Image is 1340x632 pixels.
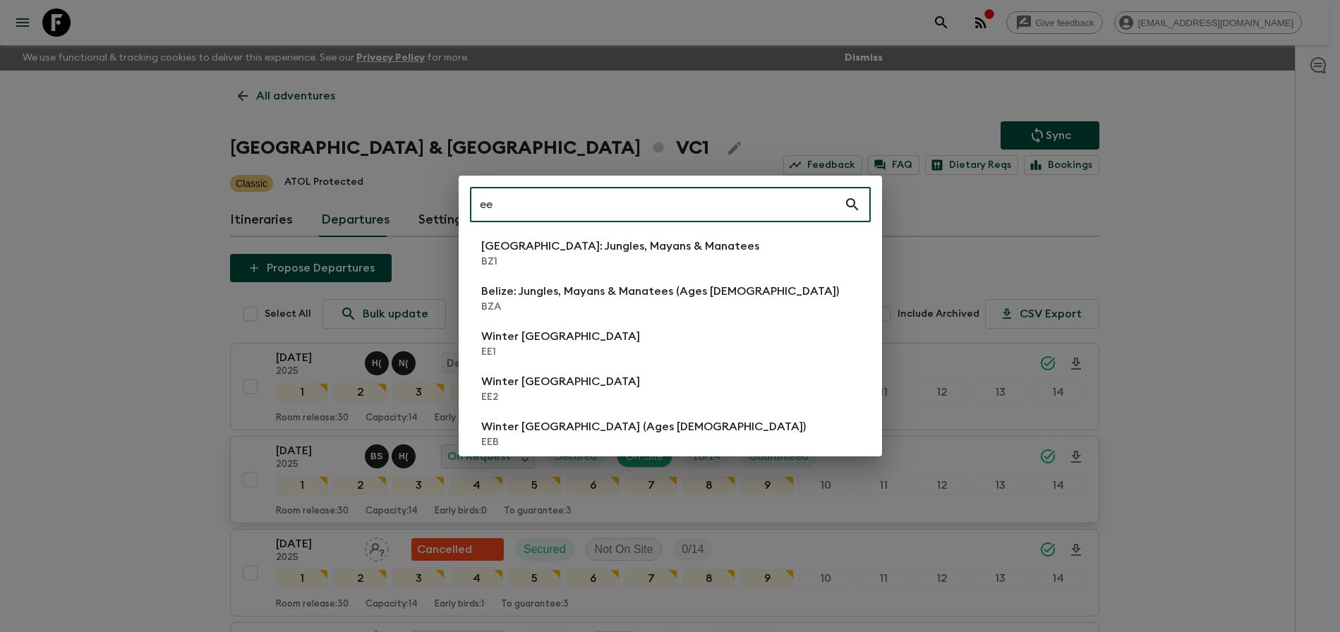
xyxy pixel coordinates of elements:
[481,238,759,255] p: [GEOGRAPHIC_DATA]: Jungles, Mayans & Manatees
[481,390,640,404] p: EE2
[470,185,844,224] input: Search adventures...
[481,373,640,390] p: Winter [GEOGRAPHIC_DATA]
[481,345,640,359] p: EE1
[481,328,640,345] p: Winter [GEOGRAPHIC_DATA]
[481,435,806,449] p: EEB
[481,300,839,314] p: BZA
[481,283,839,300] p: Belize: Jungles, Mayans & Manatees (Ages [DEMOGRAPHIC_DATA])
[481,255,759,269] p: BZ1
[481,418,806,435] p: Winter [GEOGRAPHIC_DATA] (Ages [DEMOGRAPHIC_DATA])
